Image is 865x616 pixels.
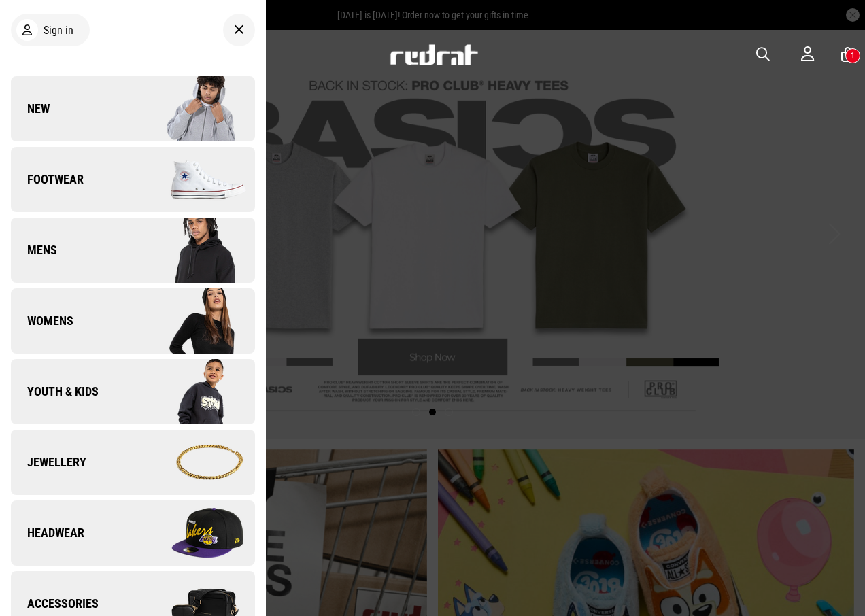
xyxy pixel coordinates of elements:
[841,48,854,62] a: 1
[11,596,99,612] span: Accessories
[11,454,86,470] span: Jewellery
[133,287,254,355] img: Company
[11,101,50,117] span: New
[11,313,73,329] span: Womens
[133,75,254,143] img: Company
[133,146,254,213] img: Company
[11,76,255,141] a: New Company
[44,24,73,37] span: Sign in
[389,44,479,65] img: Redrat logo
[11,147,255,212] a: Footwear Company
[11,525,84,541] span: Headwear
[133,216,254,284] img: Company
[11,242,57,258] span: Mens
[11,383,99,400] span: Youth & Kids
[133,428,254,496] img: Company
[11,500,255,566] a: Headwear Company
[133,499,254,567] img: Company
[133,358,254,426] img: Company
[11,218,255,283] a: Mens Company
[11,288,255,354] a: Womens Company
[11,171,84,188] span: Footwear
[11,359,255,424] a: Youth & Kids Company
[11,430,255,495] a: Jewellery Company
[851,51,855,61] div: 1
